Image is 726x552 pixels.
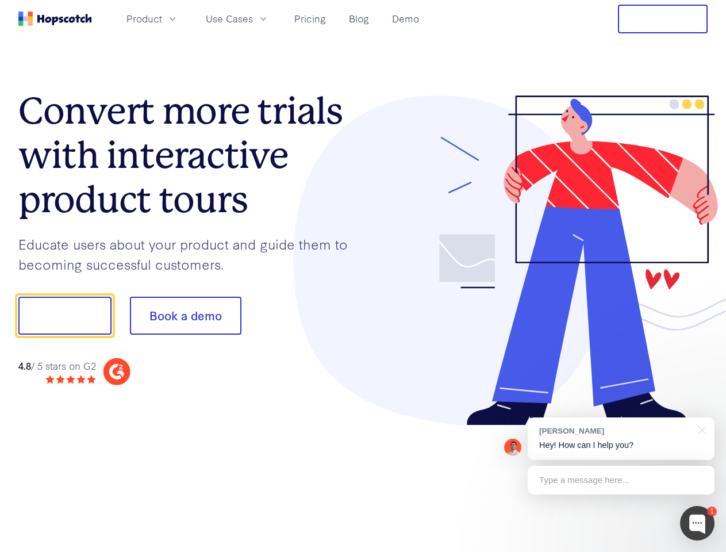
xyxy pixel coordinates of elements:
a: Demo [387,9,424,28]
p: Hey! How can I help you? [539,439,703,451]
a: Pricing [290,9,331,28]
span: Product [126,11,162,26]
button: Product [120,9,185,28]
button: Free Trial [618,5,708,33]
div: / 5 stars on G2 [18,359,96,373]
img: Mark Spera [504,439,521,456]
div: 1 [707,507,717,516]
button: Show me! [18,297,112,335]
button: Use Cases [199,9,276,28]
button: Book a demo [130,297,241,335]
strong: 4.8 [18,359,31,372]
div: [PERSON_NAME] [539,425,692,436]
h1: Convert more trials with interactive product tours [18,89,363,221]
p: Educate users about your product and guide them to becoming successful customers. [18,234,363,274]
a: Home [18,11,92,26]
div: Type a message here... [528,466,715,494]
a: Blog [344,9,374,28]
span: Use Cases [206,11,253,26]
